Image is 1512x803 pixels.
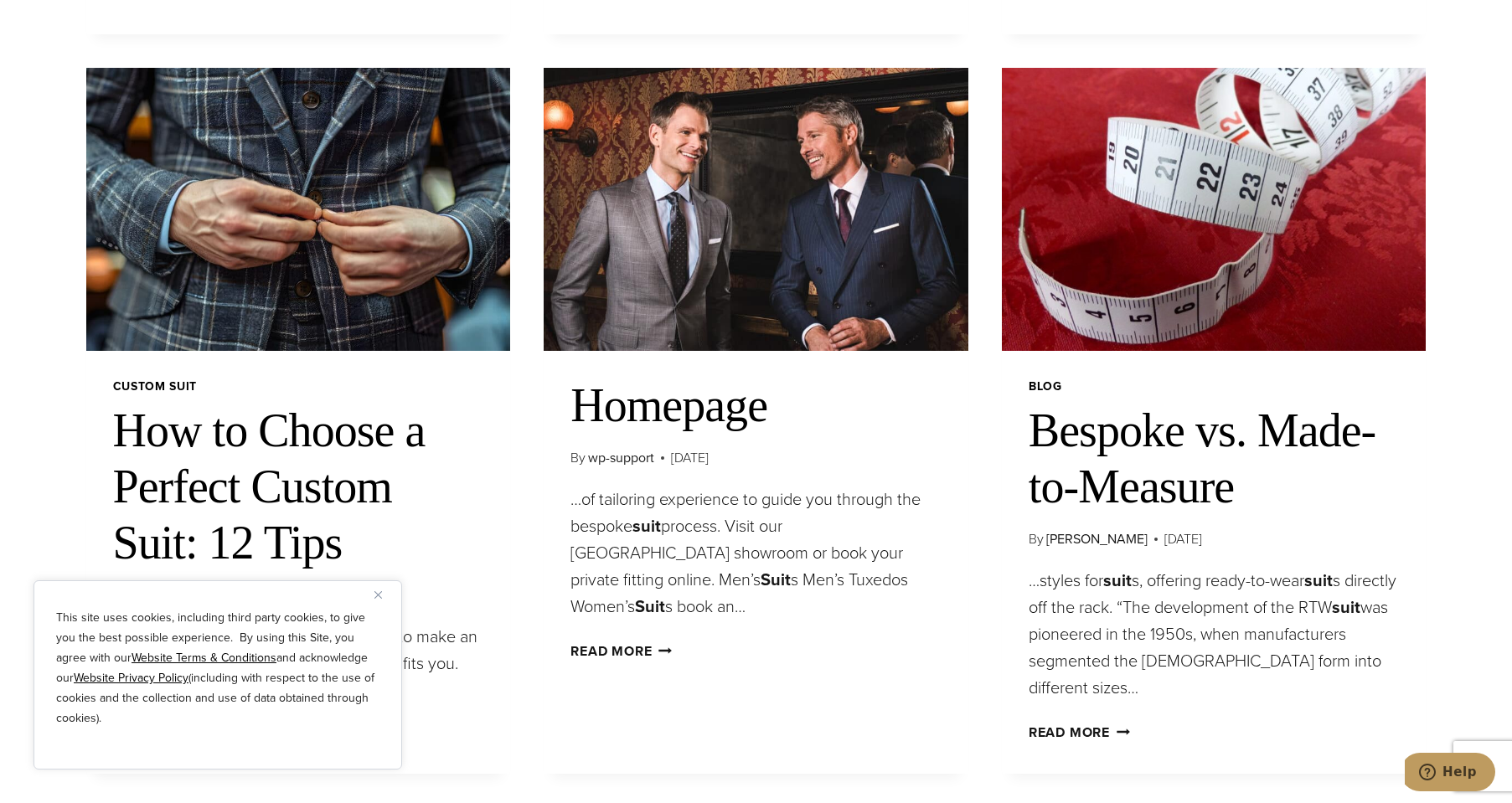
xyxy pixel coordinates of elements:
img: Close [374,591,382,599]
strong: suit [1103,568,1132,593]
a: blog [1029,378,1062,395]
a: Custom Suit [113,378,198,395]
a: Read More [570,641,672,661]
img: Two men in custom suits, one in blue double breasted pinstripe suit and one in medium grey over p... [544,68,968,351]
a: Bespoke vs. Made-to-Measure [1029,404,1375,512]
button: Close [374,584,395,605]
strong: suit [1304,568,1333,593]
img: Rolled up tape measure visual [1002,68,1427,351]
p: This site uses cookies, including third party cookies, to give you the best possible experience. ... [56,608,379,728]
strong: suit [1332,595,1360,620]
strong: suit [632,513,661,538]
span: By [1029,528,1044,550]
a: How to Choose a Perfect Custom Suit: 12 Tips [113,404,426,569]
a: Website Privacy Policy [74,669,188,687]
a: wp-support [588,448,654,467]
time: [DATE] [671,447,709,469]
img: Model buttoning 3 piece suit charcoal grey with white double windowpane [86,68,511,351]
a: Read More [1029,723,1130,742]
strong: Suit [635,594,665,619]
span: …styles for s, offering ready-to-wear s directly off the rack. “The development of the RTW was pi... [1029,568,1396,700]
strong: Suit [761,567,791,592]
time: [DATE] [1164,528,1202,550]
a: Homepage [570,379,767,431]
a: Website Terms & Conditions [132,649,276,667]
span: By [570,447,586,469]
a: [PERSON_NAME] [1046,529,1148,548]
span: …of tailoring experience to guide you through the bespoke process. Visit our [GEOGRAPHIC_DATA] sh... [570,486,921,619]
iframe: Opens a widget where you can chat to one of our agents [1405,753,1495,795]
